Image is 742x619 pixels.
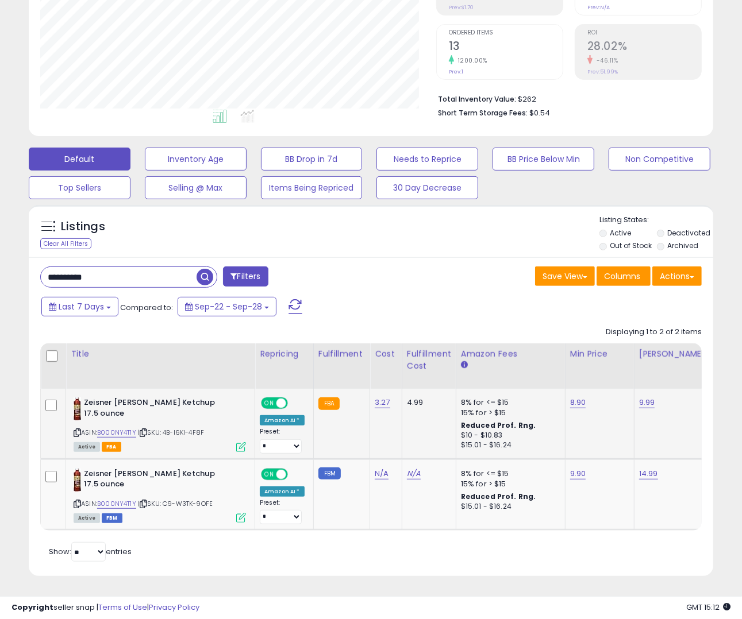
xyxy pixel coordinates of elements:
div: Amazon AI * [260,486,305,497]
div: Amazon AI * [260,415,305,425]
button: BB Price Below Min [493,148,594,171]
div: 15% for > $15 [461,479,556,489]
div: Min Price [570,348,629,360]
div: 15% for > $15 [461,408,556,418]
span: Ordered Items [449,30,563,36]
a: N/A [407,468,421,479]
button: Actions [652,266,702,286]
button: Non Competitive [609,148,710,171]
div: Preset: [260,499,305,525]
button: Needs to Reprice [376,148,478,171]
button: Default [29,148,130,171]
b: Reduced Prof. Rng. [461,492,536,501]
small: Prev: 51.99% [587,68,618,75]
label: Active [610,228,631,238]
div: Title [71,348,250,360]
button: Top Sellers [29,176,130,199]
label: Out of Stock [610,241,652,250]
span: Show: entries [49,546,132,557]
div: $10 - $10.83 [461,431,556,440]
span: $0.54 [529,107,550,118]
strong: Copyright [11,602,53,613]
li: $262 [438,91,693,105]
div: seller snap | | [11,602,199,613]
button: Filters [223,266,268,287]
small: Amazon Fees. [461,360,468,370]
small: -46.11% [593,56,618,65]
a: 14.99 [639,468,658,479]
small: Prev: N/A [587,4,610,11]
span: | SKU: C9-W3TK-9OFE [138,499,213,508]
label: Archived [667,241,698,250]
img: 41haYkPLnkL._SL40_.jpg [74,397,81,420]
p: Listing States: [599,215,713,226]
b: Total Inventory Value: [438,94,516,104]
button: 30 Day Decrease [376,176,478,199]
div: Repricing [260,348,309,360]
div: 8% for <= $15 [461,469,556,479]
img: 41haYkPLnkL._SL40_.jpg [74,469,81,492]
h2: 28.02% [587,40,701,55]
div: Preset: [260,428,305,454]
a: 3.27 [375,397,390,408]
b: Zeisner [PERSON_NAME] Ketchup 17.5 ounce [84,397,224,421]
div: 4.99 [407,397,447,408]
div: $15.01 - $16.24 [461,440,556,450]
div: Displaying 1 to 2 of 2 items [606,327,702,338]
span: All listings currently available for purchase on Amazon [74,513,100,523]
div: ASIN: [74,469,246,522]
small: Prev: 1 [449,68,463,75]
div: Clear All Filters [40,238,91,249]
div: 8% for <= $15 [461,397,556,408]
small: 1200.00% [454,56,487,65]
a: N/A [375,468,389,479]
span: Sep-22 - Sep-28 [195,301,262,312]
span: All listings currently available for purchase on Amazon [74,442,100,452]
div: Cost [375,348,397,360]
a: B000NY4T1Y [97,428,136,438]
div: $15.01 - $16.24 [461,502,556,512]
div: Fulfillment Cost [407,348,451,372]
a: Privacy Policy [149,602,199,613]
button: BB Drop in 7d [261,148,363,171]
small: Prev: $1.70 [449,4,474,11]
small: FBM [318,467,341,479]
span: 2025-10-10 15:12 GMT [686,602,731,613]
span: Last 7 Days [59,301,104,312]
button: Selling @ Max [145,176,247,199]
div: Amazon Fees [461,348,560,360]
a: Terms of Use [98,602,147,613]
a: B000NY4T1Y [97,499,136,509]
span: ON [262,469,276,479]
b: Short Term Storage Fees: [438,108,528,118]
div: ASIN: [74,397,246,451]
span: ON [262,399,276,408]
a: 9.99 [639,397,655,408]
span: OFF [286,469,305,479]
div: [PERSON_NAME] [639,348,708,360]
button: Last 7 Days [41,297,118,316]
a: 8.90 [570,397,586,408]
button: Save View [535,266,595,286]
button: Columns [597,266,651,286]
b: Reduced Prof. Rng. [461,420,536,430]
div: Fulfillment [318,348,365,360]
span: Columns [604,270,640,282]
a: 9.90 [570,468,586,479]
span: FBA [102,442,121,452]
button: Items Being Repriced [261,176,363,199]
span: ROI [587,30,701,36]
small: FBA [318,397,340,410]
span: | SKU: 4B-I6KI-4F8F [138,428,204,437]
span: FBM [102,513,122,523]
span: Compared to: [120,302,173,313]
span: OFF [286,399,305,408]
b: Zeisner [PERSON_NAME] Ketchup 17.5 ounce [84,469,224,493]
label: Deactivated [667,228,710,238]
h2: 13 [449,40,563,55]
button: Sep-22 - Sep-28 [178,297,276,316]
h5: Listings [61,219,105,235]
button: Inventory Age [145,148,247,171]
